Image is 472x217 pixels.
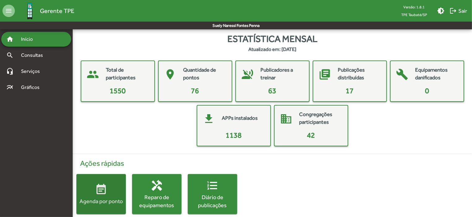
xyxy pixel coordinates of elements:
span: 76 [191,86,199,95]
div: Reparo de equipamentos [132,193,182,209]
div: Diário de publicações [188,193,237,209]
mat-icon: format_list_numbered [206,179,219,192]
mat-card-title: Publicações distribuídas [338,66,380,82]
mat-icon: brightness_medium [437,7,444,15]
span: 1550 [110,86,126,95]
mat-icon: people [84,65,102,84]
mat-icon: search [6,52,14,59]
span: Consultas [17,52,51,59]
div: Versão: 1.8.1 [396,3,432,11]
mat-icon: get_app [200,110,218,128]
mat-icon: home [6,35,14,43]
mat-card-title: Total de participantes [106,66,148,82]
span: Serviços [17,68,48,75]
mat-icon: multiline_chart [6,84,14,91]
span: Estatística mensal [227,32,317,46]
h4: Ações rápidas [76,159,468,168]
mat-icon: library_books [316,65,334,84]
mat-icon: domain [277,110,296,128]
mat-icon: build [393,65,412,84]
span: 0 [425,86,429,95]
button: Agenda por ponto [76,174,126,214]
mat-icon: menu [2,5,15,17]
a: Gerente TPE [15,1,74,21]
mat-card-title: APPs instalados [222,114,258,122]
button: Diário de publicações [188,174,237,214]
span: 17 [346,86,354,95]
div: Agenda por ponto [76,197,126,205]
span: Gráficos [17,84,48,91]
button: Reparo de equipamentos [132,174,182,214]
span: 1138 [226,131,242,139]
span: Gerente TPE [40,6,74,16]
span: TPE Taubaté/SP [396,11,432,19]
mat-icon: logout [449,7,457,15]
mat-card-title: Publicadores a treinar [261,66,303,82]
span: 42 [307,131,315,139]
span: Início [17,35,42,43]
mat-card-title: Equipamentos danificados [415,66,457,82]
img: Logo [20,1,40,21]
mat-icon: handyman [151,179,163,192]
mat-card-title: Congregações participantes [299,111,341,126]
span: Sair [449,5,467,16]
span: 63 [268,86,277,95]
mat-card-title: Quantidade de pontos [183,66,225,82]
mat-icon: voice_over_off [238,65,257,84]
strong: Atualizado em: [DATE] [248,46,296,53]
mat-icon: headset_mic [6,68,14,75]
mat-icon: event_note [95,183,107,196]
mat-icon: place [161,65,180,84]
button: Sair [447,5,470,16]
